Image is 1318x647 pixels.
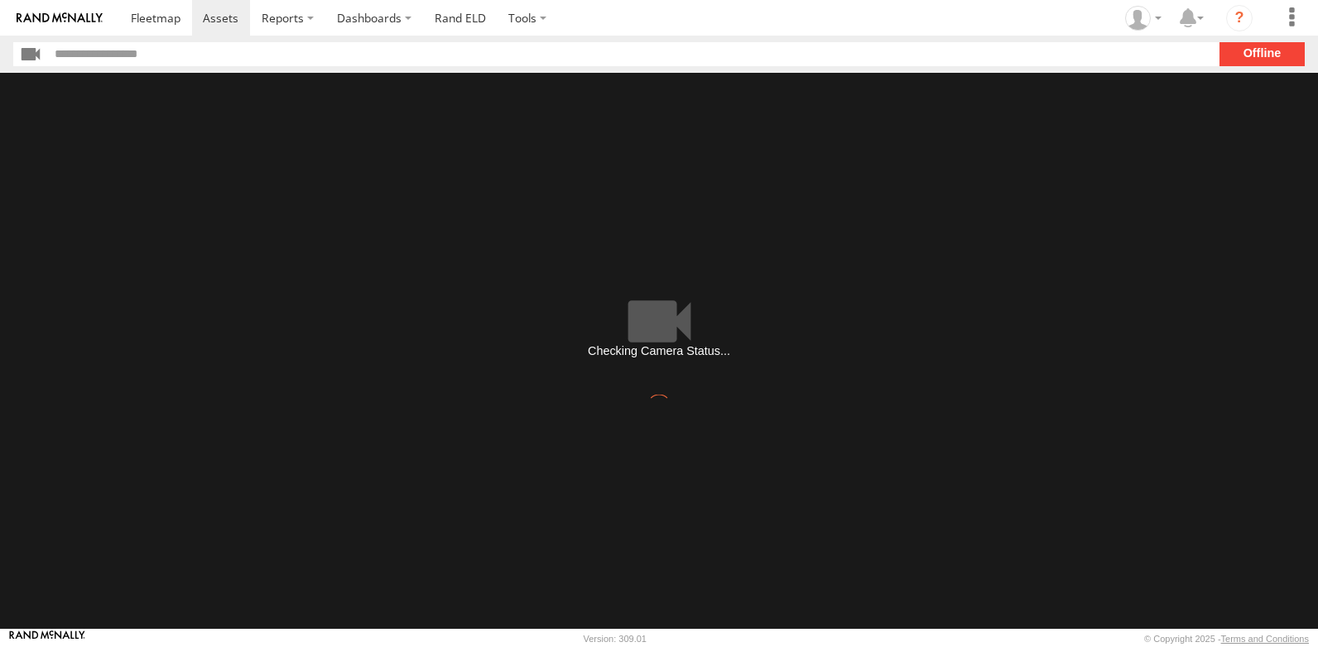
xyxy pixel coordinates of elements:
div: Version: 309.01 [584,634,647,644]
i: ? [1226,5,1253,31]
div: Victor Calcano Jr [1119,6,1167,31]
a: Terms and Conditions [1221,634,1309,644]
img: rand-logo.svg [17,12,103,24]
div: © Copyright 2025 - [1144,634,1309,644]
a: Visit our Website [9,630,85,647]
